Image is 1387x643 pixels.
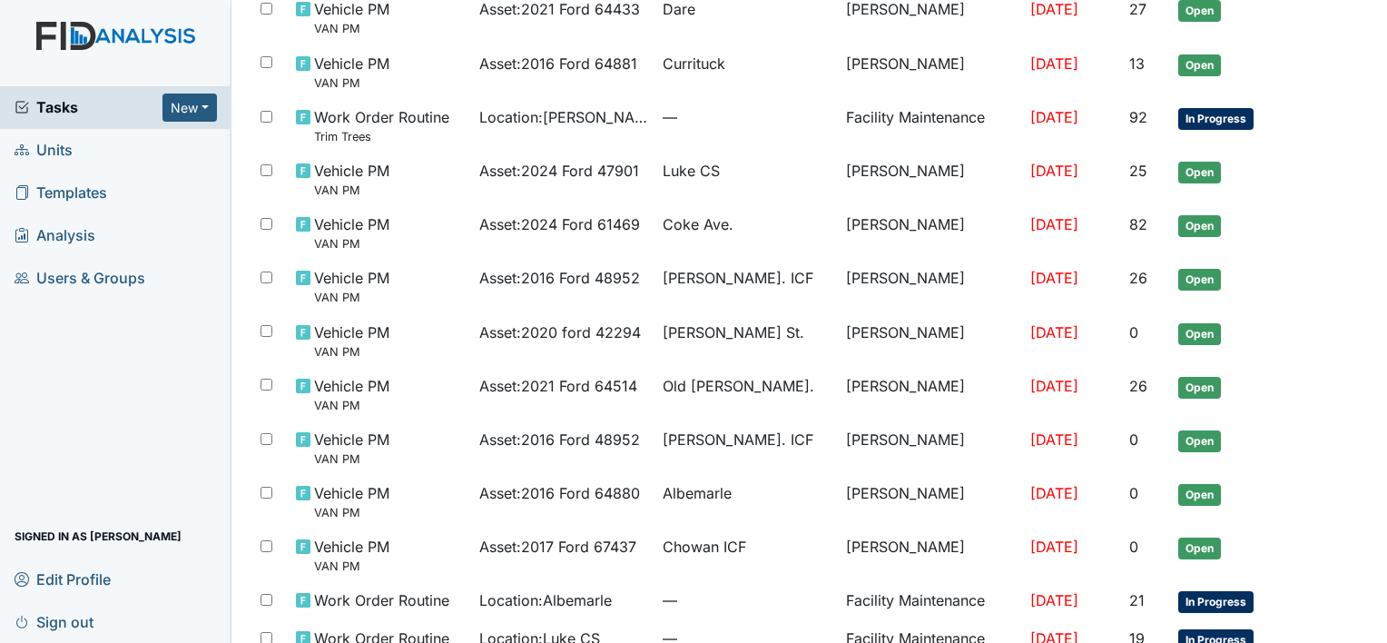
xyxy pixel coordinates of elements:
[1030,108,1078,126] span: [DATE]
[1030,591,1078,609] span: [DATE]
[1178,484,1221,506] span: Open
[663,482,732,504] span: Albemarle
[314,20,389,37] small: VAN PM
[663,213,733,235] span: Coke Ave.
[663,160,720,182] span: Luke CS
[1030,269,1078,287] span: [DATE]
[1178,430,1221,452] span: Open
[314,429,389,468] span: Vehicle PM VAN PM
[314,106,449,145] span: Work Order Routine Trim Trees
[1129,54,1145,73] span: 13
[663,589,831,611] span: —
[314,128,449,145] small: Trim Trees
[314,343,389,361] small: VAN PM
[479,536,636,558] span: Asset : 2017 Ford 67437
[1030,323,1078,341] span: [DATE]
[314,397,389,414] small: VAN PM
[839,153,1022,206] td: [PERSON_NAME]
[15,179,107,207] span: Templates
[314,504,389,521] small: VAN PM
[1030,484,1078,502] span: [DATE]
[314,53,389,92] span: Vehicle PM VAN PM
[1178,538,1221,559] span: Open
[15,522,182,550] span: Signed in as [PERSON_NAME]
[314,74,389,92] small: VAN PM
[839,314,1022,368] td: [PERSON_NAME]
[1178,162,1221,183] span: Open
[839,45,1022,99] td: [PERSON_NAME]
[663,106,831,128] span: —
[479,589,612,611] span: Location : Albemarle
[479,106,648,128] span: Location : [PERSON_NAME] St.
[663,267,813,289] span: [PERSON_NAME]. ICF
[663,53,725,74] span: Currituck
[15,222,95,250] span: Analysis
[314,482,389,521] span: Vehicle PM VAN PM
[1178,269,1221,291] span: Open
[1129,538,1138,556] span: 0
[479,375,637,397] span: Asset : 2021 Ford 64514
[1178,108,1254,130] span: In Progress
[15,565,111,593] span: Edit Profile
[15,608,93,636] span: Sign out
[479,267,640,289] span: Asset : 2016 Ford 48952
[1129,269,1147,287] span: 26
[314,321,389,361] span: Vehicle PM VAN PM
[1178,323,1221,345] span: Open
[314,235,389,252] small: VAN PM
[15,96,162,118] a: Tasks
[839,475,1022,529] td: [PERSON_NAME]
[314,558,389,575] small: VAN PM
[162,94,217,122] button: New
[314,182,389,199] small: VAN PM
[1129,323,1138,341] span: 0
[479,321,641,343] span: Asset : 2020 ford 42294
[1129,162,1147,180] span: 25
[314,289,389,306] small: VAN PM
[1129,108,1147,126] span: 92
[839,260,1022,313] td: [PERSON_NAME]
[479,429,640,450] span: Asset : 2016 Ford 48952
[839,582,1022,620] td: Facility Maintenance
[314,375,389,414] span: Vehicle PM VAN PM
[314,536,389,575] span: Vehicle PM VAN PM
[1030,162,1078,180] span: [DATE]
[839,206,1022,260] td: [PERSON_NAME]
[15,264,145,292] span: Users & Groups
[314,213,389,252] span: Vehicle PM VAN PM
[1129,484,1138,502] span: 0
[314,160,389,199] span: Vehicle PM VAN PM
[1178,54,1221,76] span: Open
[479,160,639,182] span: Asset : 2024 Ford 47901
[663,536,746,558] span: Chowan ICF
[663,375,814,397] span: Old [PERSON_NAME].
[314,450,389,468] small: VAN PM
[1178,591,1254,613] span: In Progress
[314,267,389,306] span: Vehicle PM VAN PM
[15,136,73,164] span: Units
[1030,54,1078,73] span: [DATE]
[663,321,804,343] span: [PERSON_NAME] St.
[1129,215,1147,233] span: 82
[479,213,640,235] span: Asset : 2024 Ford 61469
[839,421,1022,475] td: [PERSON_NAME]
[479,482,640,504] span: Asset : 2016 Ford 64880
[314,589,449,611] span: Work Order Routine
[1030,538,1078,556] span: [DATE]
[839,529,1022,582] td: [PERSON_NAME]
[839,99,1022,153] td: Facility Maintenance
[479,53,637,74] span: Asset : 2016 Ford 64881
[1178,215,1221,237] span: Open
[1030,430,1078,449] span: [DATE]
[839,368,1022,421] td: [PERSON_NAME]
[663,429,813,450] span: [PERSON_NAME]. ICF
[1030,215,1078,233] span: [DATE]
[1129,430,1138,449] span: 0
[1178,377,1221,399] span: Open
[1129,591,1145,609] span: 21
[1030,377,1078,395] span: [DATE]
[1129,377,1147,395] span: 26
